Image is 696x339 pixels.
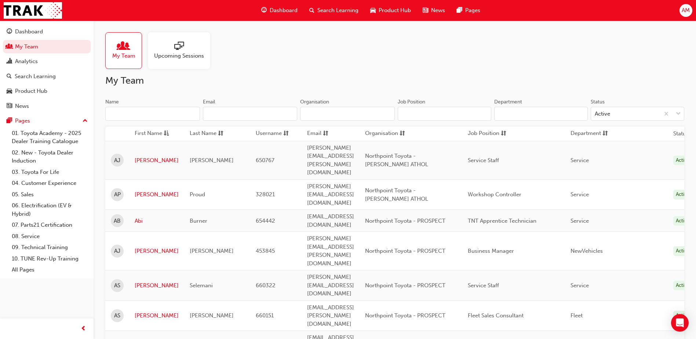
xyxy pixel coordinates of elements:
span: Service Staff [468,282,499,289]
button: First Nameasc-icon [135,129,175,138]
span: AS [114,311,120,320]
div: Active [673,190,692,200]
div: Email [203,98,215,106]
span: Email [307,129,321,138]
span: Selemani [190,282,213,289]
span: 660322 [256,282,276,289]
a: 04. Customer Experience [9,178,91,189]
span: AP [114,190,121,199]
span: news-icon [7,103,12,110]
span: Northpoint Toyota - PROSPECT [365,218,445,224]
th: Status [673,130,689,138]
a: 09. Technical Training [9,242,91,253]
span: [PERSON_NAME][EMAIL_ADDRESS][DOMAIN_NAME] [307,183,354,206]
span: Dashboard [270,6,298,15]
div: Active [673,246,692,256]
span: Fleet [571,312,583,319]
span: up-icon [83,116,88,126]
a: Analytics [3,55,91,68]
div: Dashboard [15,28,43,36]
span: 650767 [256,157,274,164]
input: Name [105,107,200,121]
a: 03. Toyota For Life [9,167,91,178]
span: AJ [114,247,120,255]
a: [PERSON_NAME] [135,156,179,165]
div: Active [673,156,692,165]
a: 02. New - Toyota Dealer Induction [9,147,91,167]
span: 453845 [256,248,275,254]
a: 05. Sales [9,189,91,200]
span: 328021 [256,191,275,198]
span: chart-icon [7,58,12,65]
span: Organisation [365,129,398,138]
span: [PERSON_NAME][EMAIL_ADDRESS][PERSON_NAME][DOMAIN_NAME] [307,145,354,176]
img: Trak [4,2,62,19]
span: search-icon [309,6,314,15]
span: car-icon [370,6,376,15]
a: Search Learning [3,70,91,83]
a: pages-iconPages [451,3,486,18]
span: Northpoint Toyota - PROSPECT [365,312,445,319]
span: NewVehicles [571,248,603,254]
span: 660151 [256,312,274,319]
span: pages-icon [7,118,12,124]
span: Pages [465,6,480,15]
span: Burner [190,218,207,224]
a: All Pages [9,264,91,276]
a: guage-iconDashboard [255,3,303,18]
span: Department [571,129,601,138]
span: Last Name [190,129,216,138]
span: [PERSON_NAME] [190,157,234,164]
h2: My Team [105,75,684,87]
span: Northpoint Toyota - [PERSON_NAME] ATHOL [365,187,428,202]
button: Job Positionsorting-icon [468,129,508,138]
span: Workshop Controller [468,191,521,198]
span: people-icon [119,41,128,52]
span: AS [114,281,120,290]
a: car-iconProduct Hub [364,3,417,18]
span: search-icon [7,73,12,80]
span: guage-icon [7,29,12,35]
span: AM [682,6,690,15]
span: Northpoint Toyota - PROSPECT [365,282,445,289]
a: 08. Service [9,231,91,242]
button: Last Namesorting-icon [190,129,230,138]
a: 06. Electrification (EV & Hybrid) [9,200,91,219]
a: Dashboard [3,25,91,39]
span: Northpoint Toyota - PROSPECT [365,248,445,254]
a: 10. TUNE Rev-Up Training [9,253,91,265]
button: AM [679,4,692,17]
span: [PERSON_NAME] [190,312,234,319]
button: Departmentsorting-icon [571,129,611,138]
span: car-icon [7,88,12,95]
a: [PERSON_NAME] [135,247,179,255]
button: Usernamesorting-icon [256,129,296,138]
span: sorting-icon [501,129,506,138]
a: 07. Parts21 Certification [9,219,91,231]
span: Service Staff [468,157,499,164]
div: Name [105,98,119,106]
span: sorting-icon [283,129,289,138]
span: Service [571,157,589,164]
span: [PERSON_NAME][EMAIL_ADDRESS][PERSON_NAME][DOMAIN_NAME] [307,235,354,267]
span: down-icon [676,109,681,119]
a: My Team [3,40,91,54]
span: sorting-icon [218,129,223,138]
button: Organisationsorting-icon [365,129,405,138]
div: Job Position [398,98,425,106]
a: My Team [105,32,148,69]
button: DashboardMy TeamAnalyticsSearch LearningProduct HubNews [3,23,91,114]
span: News [431,6,445,15]
span: sorting-icon [400,129,405,138]
div: Pages [15,117,30,125]
span: 654442 [256,218,275,224]
span: First Name [135,129,162,138]
input: Organisation [300,107,395,121]
span: sessionType_ONLINE_URL-icon [174,41,184,52]
span: TNT Apprentice Technician [468,218,536,224]
span: [EMAIL_ADDRESS][PERSON_NAME][DOMAIN_NAME] [307,304,354,327]
span: Business Manager [468,248,514,254]
button: Emailsorting-icon [307,129,347,138]
span: prev-icon [81,324,86,333]
a: [PERSON_NAME] [135,281,179,290]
